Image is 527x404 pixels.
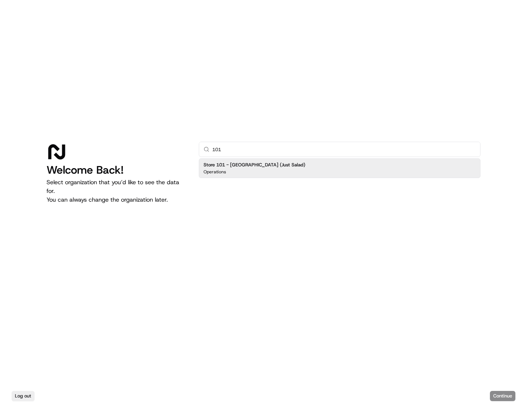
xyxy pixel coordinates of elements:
h1: Welcome Back! [47,163,187,177]
button: Log out [12,391,35,401]
h2: Store 101 - [GEOGRAPHIC_DATA] (Just Salad) [204,162,305,168]
p: Operations [204,169,226,175]
p: Select organization that you’d like to see the data for. You can always change the organization l... [47,178,187,204]
div: Suggestions [199,157,480,179]
input: Type to search... [212,142,476,157]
